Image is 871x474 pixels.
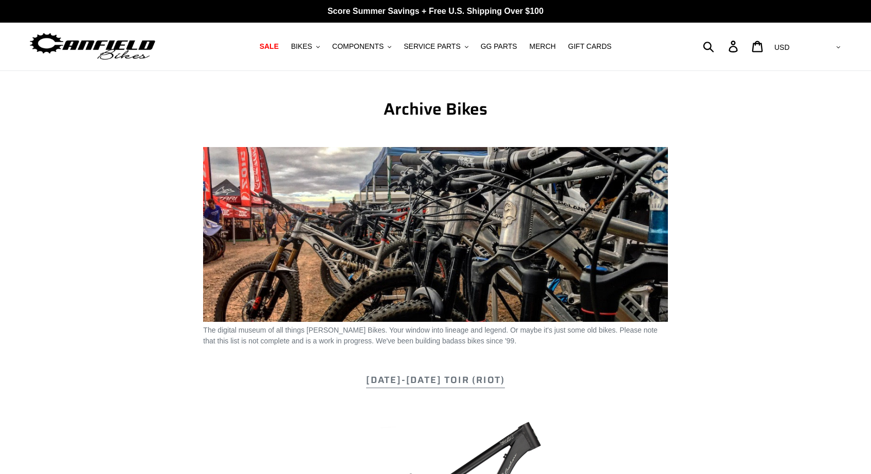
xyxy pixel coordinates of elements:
span: SALE [260,42,279,51]
a: MERCH [524,40,561,53]
span: GG PARTS [481,42,517,51]
a: SALE [255,40,284,53]
h1: Archive Bikes [203,99,667,119]
a: [DATE]-[DATE] Toir (Riot) [366,373,505,388]
span: SERVICE PARTS [404,42,460,51]
img: Canfield Bikes [28,30,157,63]
p: The digital museum of all things [PERSON_NAME] Bikes. Your window into lineage and legend. Or may... [203,325,667,347]
span: GIFT CARDS [568,42,612,51]
span: COMPONENTS [332,42,384,51]
a: GIFT CARDS [563,40,617,53]
a: GG PARTS [476,40,522,53]
span: BIKES [291,42,312,51]
img: Canfield-Bikes-Demo.jpg [203,147,667,322]
input: Search [709,35,735,58]
span: MERCH [530,42,556,51]
button: BIKES [286,40,325,53]
button: COMPONENTS [327,40,396,53]
button: SERVICE PARTS [398,40,473,53]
